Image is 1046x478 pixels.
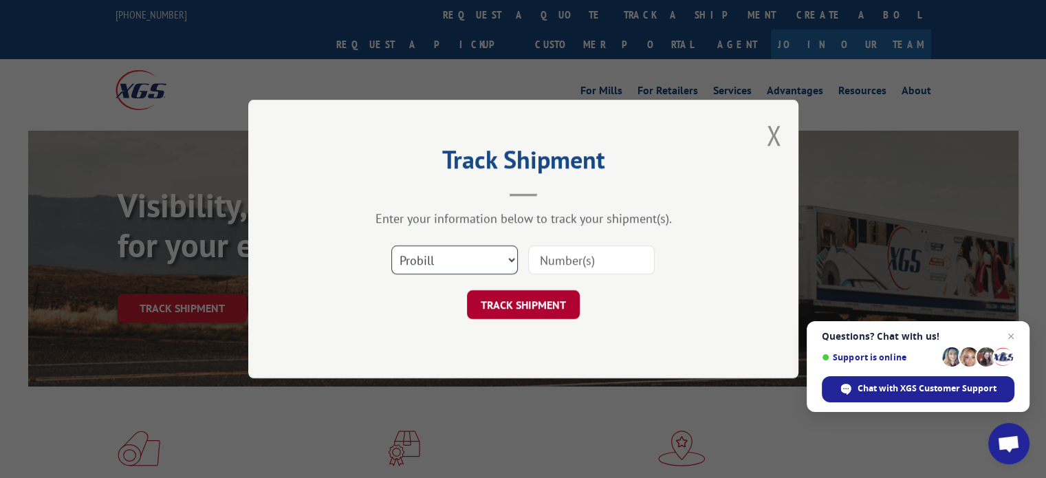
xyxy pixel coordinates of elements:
span: Close chat [1003,328,1019,345]
div: Enter your information below to track your shipment(s). [317,210,730,226]
div: Chat with XGS Customer Support [822,376,1014,402]
span: Support is online [822,352,937,362]
button: TRACK SHIPMENT [467,290,580,319]
span: Chat with XGS Customer Support [858,382,996,395]
div: Open chat [988,423,1029,464]
h2: Track Shipment [317,150,730,176]
span: Questions? Chat with us! [822,331,1014,342]
input: Number(s) [528,246,655,274]
button: Close modal [766,117,781,153]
